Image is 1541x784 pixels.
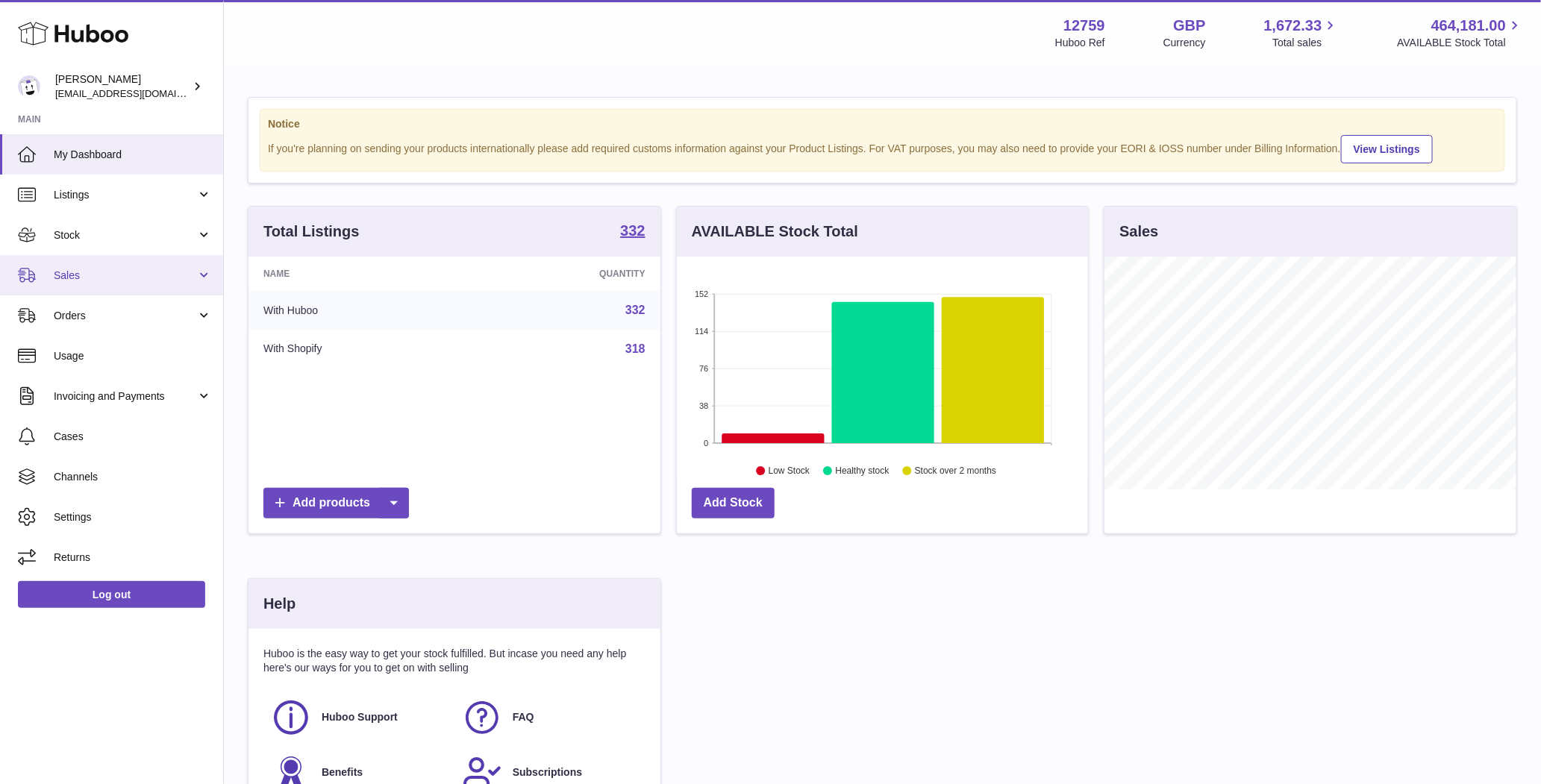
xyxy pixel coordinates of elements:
span: Orders [54,309,196,323]
h3: Total Listings [263,222,360,242]
strong: Notice [268,117,1497,131]
span: [EMAIL_ADDRESS][DOMAIN_NAME] [55,87,219,99]
text: Low Stock [769,466,810,477]
text: 0 [704,439,708,448]
span: AVAILABLE Stock Total [1397,36,1523,50]
span: Total sales [1272,36,1339,50]
a: 318 [625,342,646,355]
span: Benefits [322,765,363,780]
span: Usage [54,349,212,363]
span: My Dashboard [54,148,212,162]
h3: Help [263,594,296,614]
span: Invoicing and Payments [54,389,196,404]
a: Add Stock [692,488,775,518]
h3: Sales [1119,222,1158,242]
a: View Listings [1341,135,1433,163]
a: 1,672.33 Total sales [1264,16,1340,50]
span: Huboo Support [322,710,398,724]
text: 152 [695,289,708,298]
a: 332 [625,304,646,316]
span: Sales [54,269,196,283]
text: 114 [695,327,708,336]
span: 1,672.33 [1264,16,1322,36]
th: Name [249,257,470,291]
div: If you're planning on sending your products internationally please add required customs informati... [268,133,1497,163]
a: FAQ [462,697,638,738]
p: Huboo is the easy way to get your stock fulfilled. But incase you need any help here's our ways f... [263,647,646,675]
div: Currency [1163,36,1206,50]
td: With Huboo [249,291,470,330]
span: 464,181.00 [1431,16,1506,36]
span: Settings [54,510,212,524]
a: Log out [18,581,205,608]
a: 332 [620,223,645,241]
strong: GBP [1173,16,1205,36]
span: FAQ [513,710,534,724]
span: Cases [54,430,212,444]
span: Channels [54,470,212,484]
th: Quantity [470,257,660,291]
h3: AVAILABLE Stock Total [692,222,858,242]
td: With Shopify [249,330,470,369]
span: Subscriptions [513,765,582,780]
span: Listings [54,188,196,202]
a: Huboo Support [271,697,447,738]
div: Huboo Ref [1055,36,1105,50]
img: sofiapanwar@unndr.com [18,75,40,98]
a: Add products [263,488,409,518]
strong: 12759 [1063,16,1105,36]
text: 76 [699,364,708,373]
span: Stock [54,228,196,242]
text: Stock over 2 months [915,466,996,477]
text: Healthy stock [835,466,890,477]
span: Returns [54,551,212,565]
strong: 332 [620,223,645,238]
text: 38 [699,401,708,410]
div: [PERSON_NAME] [55,72,190,101]
a: 464,181.00 AVAILABLE Stock Total [1397,16,1523,50]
